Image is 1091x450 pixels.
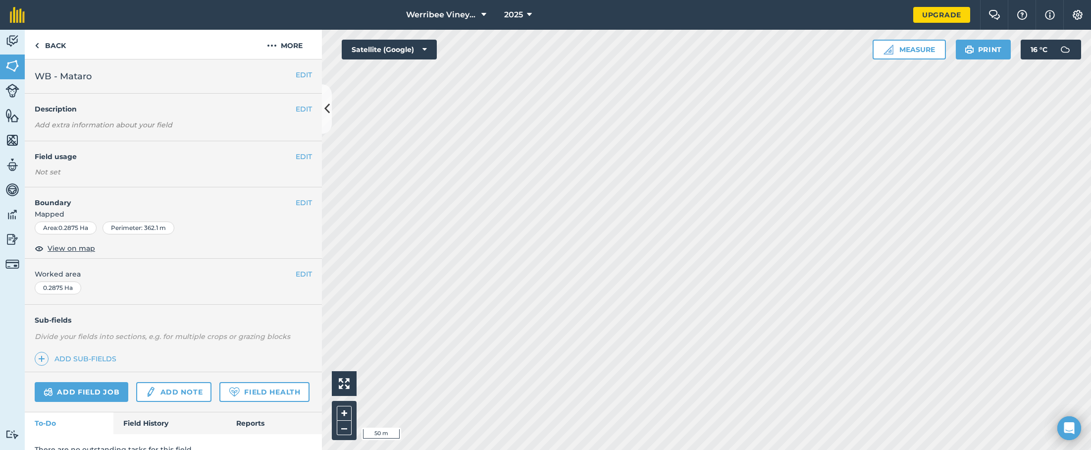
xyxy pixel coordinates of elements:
[913,7,970,23] a: Upgrade
[35,151,296,162] h4: Field usage
[5,257,19,271] img: svg+xml;base64,PD94bWwgdmVyc2lvbj0iMS4wIiBlbmNvZGluZz0idXRmLTgiPz4KPCEtLSBHZW5lcmF0b3I6IEFkb2JlIE...
[965,44,974,56] img: svg+xml;base64,PHN2ZyB4bWxucz0iaHR0cDovL3d3dy53My5vcmcvMjAwMC9zdmciIHdpZHRoPSIxOSIgaGVpZ2h0PSIyNC...
[1016,10,1028,20] img: A question mark icon
[296,197,312,208] button: EDIT
[956,40,1011,59] button: Print
[113,412,226,434] a: Field History
[35,242,95,254] button: View on map
[35,269,312,280] span: Worked area
[5,108,19,123] img: svg+xml;base64,PHN2ZyB4bWxucz0iaHR0cDovL3d3dy53My5vcmcvMjAwMC9zdmciIHdpZHRoPSI1NiIgaGVpZ2h0PSI2MC...
[337,421,352,435] button: –
[25,209,322,220] span: Mapped
[1031,40,1047,59] span: 16 ° C
[35,222,97,234] div: Area : 0.2875 Ha
[296,104,312,114] button: EDIT
[337,406,352,421] button: +
[35,382,128,402] a: Add field job
[136,382,211,402] a: Add note
[25,412,113,434] a: To-Do
[248,30,322,59] button: More
[35,69,92,83] span: WB - Mataro
[35,40,39,52] img: svg+xml;base64,PHN2ZyB4bWxucz0iaHR0cDovL3d3dy53My5vcmcvMjAwMC9zdmciIHdpZHRoPSI5IiBoZWlnaHQ9IjI0Ii...
[25,30,76,59] a: Back
[103,222,174,234] div: Perimeter : 362.1 m
[5,232,19,247] img: svg+xml;base64,PD94bWwgdmVyc2lvbj0iMS4wIiBlbmNvZGluZz0idXRmLTgiPz4KPCEtLSBHZW5lcmF0b3I6IEFkb2JlIE...
[296,269,312,280] button: EDIT
[35,352,120,366] a: Add sub-fields
[226,412,322,434] a: Reports
[5,182,19,197] img: svg+xml;base64,PD94bWwgdmVyc2lvbj0iMS4wIiBlbmNvZGluZz0idXRmLTgiPz4KPCEtLSBHZW5lcmF0b3I6IEFkb2JlIE...
[5,207,19,222] img: svg+xml;base64,PD94bWwgdmVyc2lvbj0iMS4wIiBlbmNvZGluZz0idXRmLTgiPz4KPCEtLSBHZW5lcmF0b3I6IEFkb2JlIE...
[35,281,81,294] div: 0.2875 Ha
[1045,9,1055,21] img: svg+xml;base64,PHN2ZyB4bWxucz0iaHR0cDovL3d3dy53My5vcmcvMjAwMC9zdmciIHdpZHRoPSIxNyIgaGVpZ2h0PSIxNy...
[35,242,44,254] img: svg+xml;base64,PHN2ZyB4bWxucz0iaHR0cDovL3d3dy53My5vcmcvMjAwMC9zdmciIHdpZHRoPSIxOCIgaGVpZ2h0PSIyNC...
[5,58,19,73] img: svg+xml;base64,PHN2ZyB4bWxucz0iaHR0cDovL3d3dy53My5vcmcvMjAwMC9zdmciIHdpZHRoPSI1NiIgaGVpZ2h0PSI2MC...
[44,386,53,398] img: svg+xml;base64,PD94bWwgdmVyc2lvbj0iMS4wIiBlbmNvZGluZz0idXRmLTgiPz4KPCEtLSBHZW5lcmF0b3I6IEFkb2JlIE...
[1057,416,1081,440] div: Open Intercom Messenger
[5,158,19,172] img: svg+xml;base64,PD94bWwgdmVyc2lvbj0iMS4wIiBlbmNvZGluZz0idXRmLTgiPz4KPCEtLSBHZW5lcmF0b3I6IEFkb2JlIE...
[48,243,95,254] span: View on map
[873,40,946,59] button: Measure
[1021,40,1081,59] button: 16 °C
[25,315,322,326] h4: Sub-fields
[10,7,25,23] img: fieldmargin Logo
[5,430,19,439] img: svg+xml;base64,PD94bWwgdmVyc2lvbj0iMS4wIiBlbmNvZGluZz0idXRmLTgiPz4KPCEtLSBHZW5lcmF0b3I6IEFkb2JlIE...
[219,382,309,402] a: Field Health
[5,34,19,49] img: svg+xml;base64,PD94bWwgdmVyc2lvbj0iMS4wIiBlbmNvZGluZz0idXRmLTgiPz4KPCEtLSBHZW5lcmF0b3I6IEFkb2JlIE...
[342,40,437,59] button: Satellite (Google)
[296,69,312,80] button: EDIT
[406,9,477,21] span: Werribee Vineyard
[296,151,312,162] button: EDIT
[339,378,350,389] img: Four arrows, one pointing top left, one top right, one bottom right and the last bottom left
[35,332,290,341] em: Divide your fields into sections, e.g. for multiple crops or grazing blocks
[35,104,312,114] h4: Description
[38,353,45,365] img: svg+xml;base64,PHN2ZyB4bWxucz0iaHR0cDovL3d3dy53My5vcmcvMjAwMC9zdmciIHdpZHRoPSIxNCIgaGVpZ2h0PSIyNC...
[883,45,893,55] img: Ruler icon
[5,84,19,98] img: svg+xml;base64,PD94bWwgdmVyc2lvbj0iMS4wIiBlbmNvZGluZz0idXRmLTgiPz4KPCEtLSBHZW5lcmF0b3I6IEFkb2JlIE...
[5,133,19,148] img: svg+xml;base64,PHN2ZyB4bWxucz0iaHR0cDovL3d3dy53My5vcmcvMjAwMC9zdmciIHdpZHRoPSI1NiIgaGVpZ2h0PSI2MC...
[267,40,277,52] img: svg+xml;base64,PHN2ZyB4bWxucz0iaHR0cDovL3d3dy53My5vcmcvMjAwMC9zdmciIHdpZHRoPSIyMCIgaGVpZ2h0PSIyNC...
[1055,40,1075,59] img: svg+xml;base64,PD94bWwgdmVyc2lvbj0iMS4wIiBlbmNvZGluZz0idXRmLTgiPz4KPCEtLSBHZW5lcmF0b3I6IEFkb2JlIE...
[988,10,1000,20] img: Two speech bubbles overlapping with the left bubble in the forefront
[145,386,156,398] img: svg+xml;base64,PD94bWwgdmVyc2lvbj0iMS4wIiBlbmNvZGluZz0idXRmLTgiPz4KPCEtLSBHZW5lcmF0b3I6IEFkb2JlIE...
[35,120,172,129] em: Add extra information about your field
[504,9,523,21] span: 2025
[25,187,296,208] h4: Boundary
[35,167,312,177] div: Not set
[1072,10,1084,20] img: A cog icon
